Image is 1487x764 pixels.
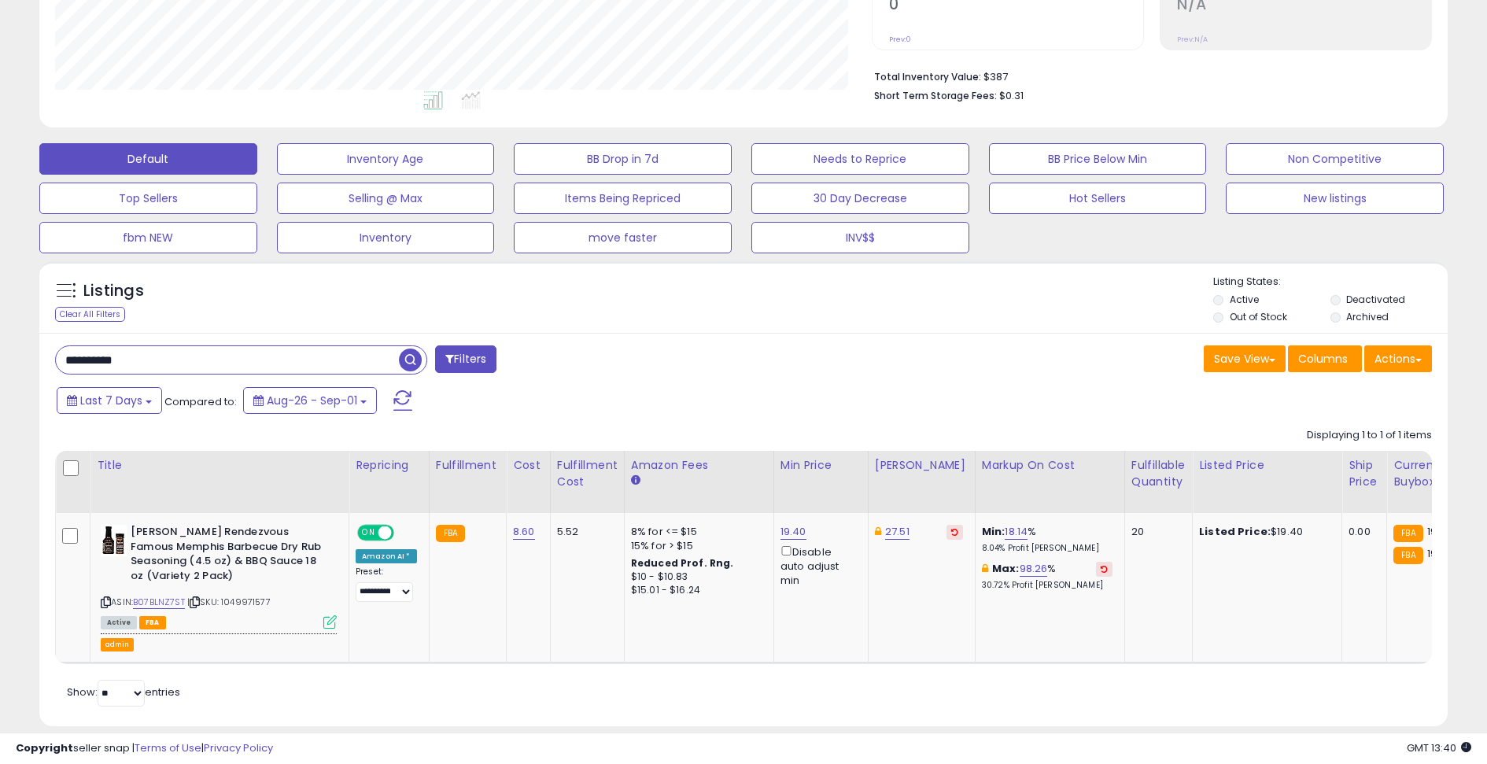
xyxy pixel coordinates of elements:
b: Max: [992,561,1020,576]
div: Amazon AI * [356,549,417,563]
button: Selling @ Max [277,183,495,214]
button: Actions [1364,345,1432,372]
span: Compared to: [164,394,237,409]
button: Filters [435,345,496,373]
div: Title [97,457,342,474]
button: Columns [1288,345,1362,372]
div: 0.00 [1349,525,1374,539]
div: Displaying 1 to 1 of 1 items [1307,428,1432,443]
div: Disable auto adjust min [780,543,856,588]
div: [PERSON_NAME] [875,457,969,474]
b: [PERSON_NAME] Rendezvous Famous Memphis Barbecue Dry Rub Seasoning (4.5 oz) & BBQ Sauce 18 oz (Va... [131,525,322,587]
label: Active [1230,293,1259,306]
a: B07BLNZ7ST [133,596,185,609]
p: 8.04% Profit [PERSON_NAME] [982,543,1112,554]
h5: Listings [83,280,144,302]
div: Fulfillment [436,457,500,474]
button: Default [39,143,257,175]
div: $10 - $10.83 [631,570,762,584]
p: 30.72% Profit [PERSON_NAME] [982,580,1112,591]
button: INV$$ [751,222,969,253]
strong: Copyright [16,740,73,755]
small: Amazon Fees. [631,474,640,488]
button: 30 Day Decrease [751,183,969,214]
div: seller snap | | [16,741,273,756]
div: Repricing [356,457,422,474]
button: Inventory [277,222,495,253]
span: FBA [139,616,166,629]
th: The percentage added to the cost of goods (COGS) that forms the calculator for Min & Max prices. [975,451,1124,513]
button: BB Drop in 7d [514,143,732,175]
button: New listings [1226,183,1444,214]
a: 18.14 [1005,524,1028,540]
a: Terms of Use [135,740,201,755]
button: fbm NEW [39,222,257,253]
button: Aug-26 - Sep-01 [243,387,377,414]
small: Prev: N/A [1177,35,1208,44]
div: Amazon Fees [631,457,767,474]
span: ON [359,526,378,540]
a: 19.40 [780,524,806,540]
span: OFF [392,526,417,540]
div: 8% for <= $15 [631,525,762,539]
button: Save View [1204,345,1286,372]
span: 2025-09-9 13:40 GMT [1407,740,1471,755]
label: Archived [1346,310,1389,323]
span: 19.4 [1427,546,1447,561]
button: move faster [514,222,732,253]
span: All listings currently available for purchase on Amazon [101,616,137,629]
label: Deactivated [1346,293,1405,306]
button: Needs to Reprice [751,143,969,175]
div: $19.40 [1199,525,1330,539]
button: Last 7 Days [57,387,162,414]
div: Min Price [780,457,862,474]
small: FBA [436,525,465,542]
button: Hot Sellers [989,183,1207,214]
p: Listing States: [1213,275,1447,290]
div: $15.01 - $16.24 [631,584,762,597]
button: Top Sellers [39,183,257,214]
b: Min: [982,524,1005,539]
button: Inventory Age [277,143,495,175]
div: 20 [1131,525,1180,539]
button: Non Competitive [1226,143,1444,175]
b: Listed Price: [1199,524,1271,539]
img: 51Jyv41JpQL._SL40_.jpg [101,525,127,556]
span: | SKU: 1049971577 [187,596,271,608]
a: 98.26 [1020,561,1048,577]
div: 15% for > $15 [631,539,762,553]
div: 5.52 [557,525,612,539]
div: Preset: [356,567,417,602]
a: Privacy Policy [204,740,273,755]
div: Markup on Cost [982,457,1118,474]
div: Current Buybox Price [1393,457,1474,490]
small: FBA [1393,547,1422,564]
b: Total Inventory Value: [874,70,981,83]
div: % [982,525,1112,554]
span: Columns [1298,351,1348,367]
small: Prev: 0 [889,35,911,44]
span: Aug-26 - Sep-01 [267,393,357,408]
a: 8.60 [513,524,535,540]
div: Listed Price [1199,457,1335,474]
div: Fulfillable Quantity [1131,457,1186,490]
span: Show: entries [67,685,180,699]
div: ASIN: [101,525,337,627]
button: Items Being Repriced [514,183,732,214]
span: 19.39 [1427,524,1452,539]
button: admin [101,638,134,651]
div: Cost [513,457,544,474]
label: Out of Stock [1230,310,1287,323]
div: % [982,562,1112,591]
small: FBA [1393,525,1422,542]
button: BB Price Below Min [989,143,1207,175]
span: Last 7 Days [80,393,142,408]
b: Short Term Storage Fees: [874,89,997,102]
li: $387 [874,66,1420,85]
div: Clear All Filters [55,307,125,322]
div: Ship Price [1349,457,1380,490]
div: Fulfillment Cost [557,457,618,490]
span: $0.31 [999,88,1024,103]
b: Reduced Prof. Rng. [631,556,734,570]
a: 27.51 [885,524,910,540]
